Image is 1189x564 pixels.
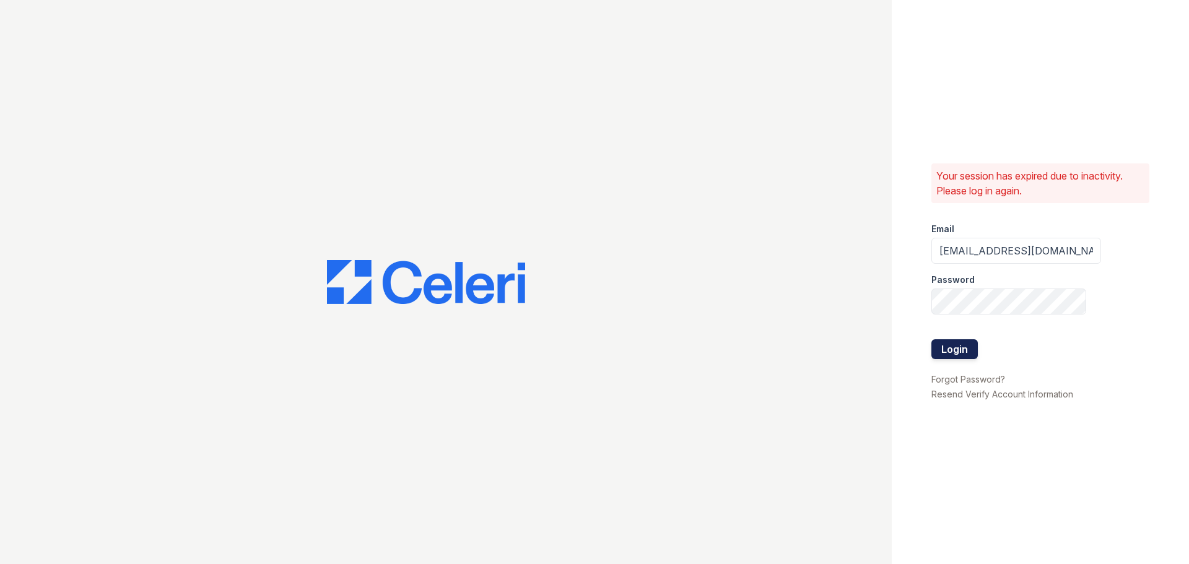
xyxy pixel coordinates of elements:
[931,389,1073,399] a: Resend Verify Account Information
[931,274,975,286] label: Password
[327,260,525,305] img: CE_Logo_Blue-a8612792a0a2168367f1c8372b55b34899dd931a85d93a1a3d3e32e68fde9ad4.png
[931,374,1005,384] a: Forgot Password?
[936,168,1144,198] p: Your session has expired due to inactivity. Please log in again.
[931,223,954,235] label: Email
[931,339,978,359] button: Login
